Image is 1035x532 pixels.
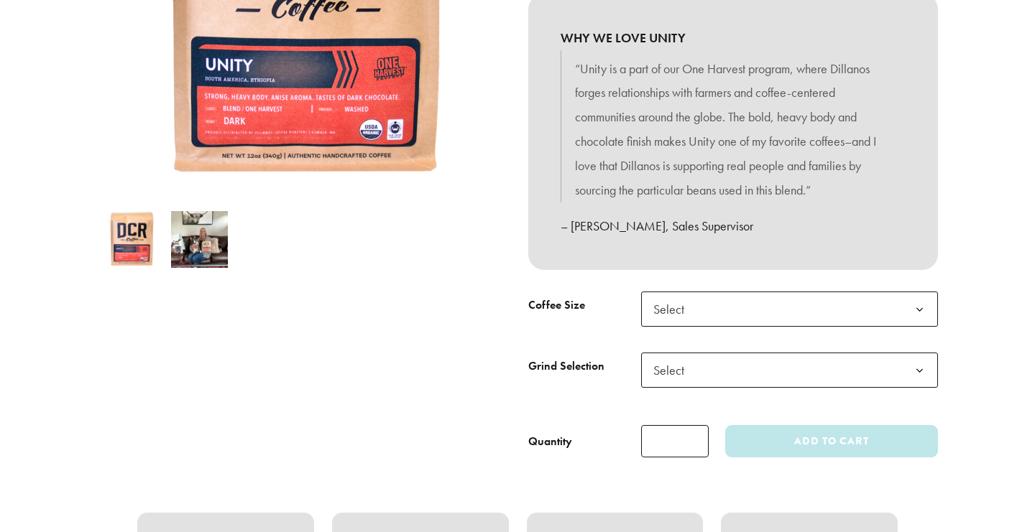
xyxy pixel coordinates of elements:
input: Product quantity [641,425,709,457]
button: Add to cart [725,425,938,457]
img: Unity by Dillanos Coffee Roasters [103,211,160,268]
b: WHY WE LOVE UNITY [561,26,906,50]
p: – [PERSON_NAME], Sales Supervisor [561,214,906,238]
label: Coffee Size [528,295,641,316]
p: “Unity is a part of our One Harvest program, where Dillanos forges relationships with farmers and... [575,57,891,202]
div: Quantity [528,433,572,450]
label: Grind Selection [528,356,641,377]
span: Select [641,353,938,388]
span: Select [648,295,699,323]
img: Unity - Image 2 [171,211,228,268]
span: Select [641,291,938,327]
span: Select [648,356,699,384]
